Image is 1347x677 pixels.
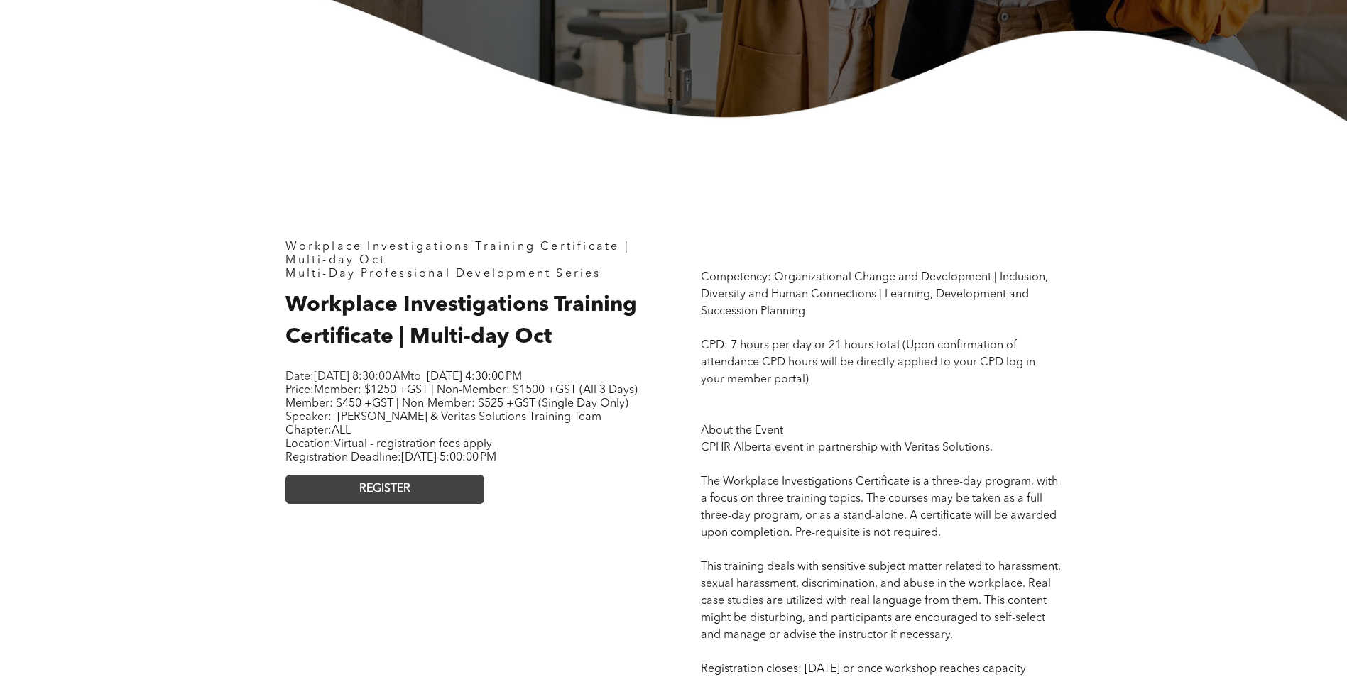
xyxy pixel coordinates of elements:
[427,371,522,382] span: [DATE] 4:30:00 PM
[359,483,410,496] span: REGISTER
[285,425,351,436] span: Chapter:
[314,371,410,382] span: [DATE] 8:30:00 AM
[285,385,638,409] span: Price:
[285,412,332,423] span: Speaker:
[285,385,638,409] span: Member: $1250 +GST | Non-Member: $1500 +GST (All 3 Days) Member: $450 +GST | Non-Member: $525 +GS...
[337,412,601,423] span: [PERSON_NAME] & Veritas Solutions Training Team
[285,241,629,266] span: Workplace Investigations Training Certificate | Multi-day Oct
[285,439,496,463] span: Location: Registration Deadline:
[285,295,637,348] span: Workplace Investigations Training Certificate | Multi-day Oct
[285,268,601,280] span: Multi-Day Professional Development Series
[285,371,421,382] span: Date: to
[285,475,484,504] a: REGISTER
[334,439,492,450] span: Virtual - registration fees apply
[401,452,496,463] span: [DATE] 5:00:00 PM
[332,425,351,436] span: ALL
